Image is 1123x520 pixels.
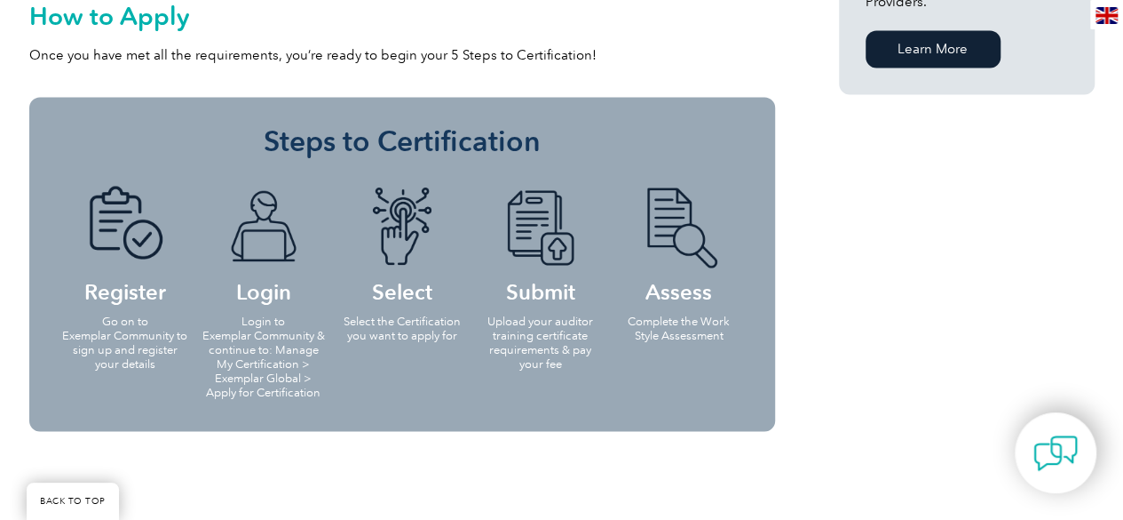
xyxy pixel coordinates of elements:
p: Upload your auditor training certificate requirements & pay your fee [477,314,605,371]
p: Complete the Work Style Assessment [615,314,743,342]
img: en [1095,7,1118,24]
p: Once you have met all the requirements, you’re ready to begin your 5 Steps to Certification! [29,45,775,65]
h3: Steps to Certification [56,124,748,159]
h4: Login [200,186,328,300]
h4: Select [338,186,466,300]
img: icon-blue-doc-tick.png [76,186,174,268]
img: icon-blue-doc-search.png [630,186,728,268]
a: Learn More [866,30,1000,68]
img: icon-blue-laptop-male.png [215,186,312,268]
a: BACK TO TOP [27,483,119,520]
img: icon-blue-doc-arrow.png [492,186,589,268]
h4: Assess [615,186,743,300]
img: icon-blue-finger-button.png [353,186,451,268]
p: Select the Certification you want to apply for [338,314,466,342]
h4: Register [61,186,189,300]
p: Login to Exemplar Community & continue to: Manage My Certification > Exemplar Global > Apply for ... [200,314,328,399]
h2: How to Apply [29,2,775,30]
h4: Submit [477,186,605,300]
img: contact-chat.png [1033,431,1078,476]
p: Go on to Exemplar Community to sign up and register your details [61,314,189,371]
